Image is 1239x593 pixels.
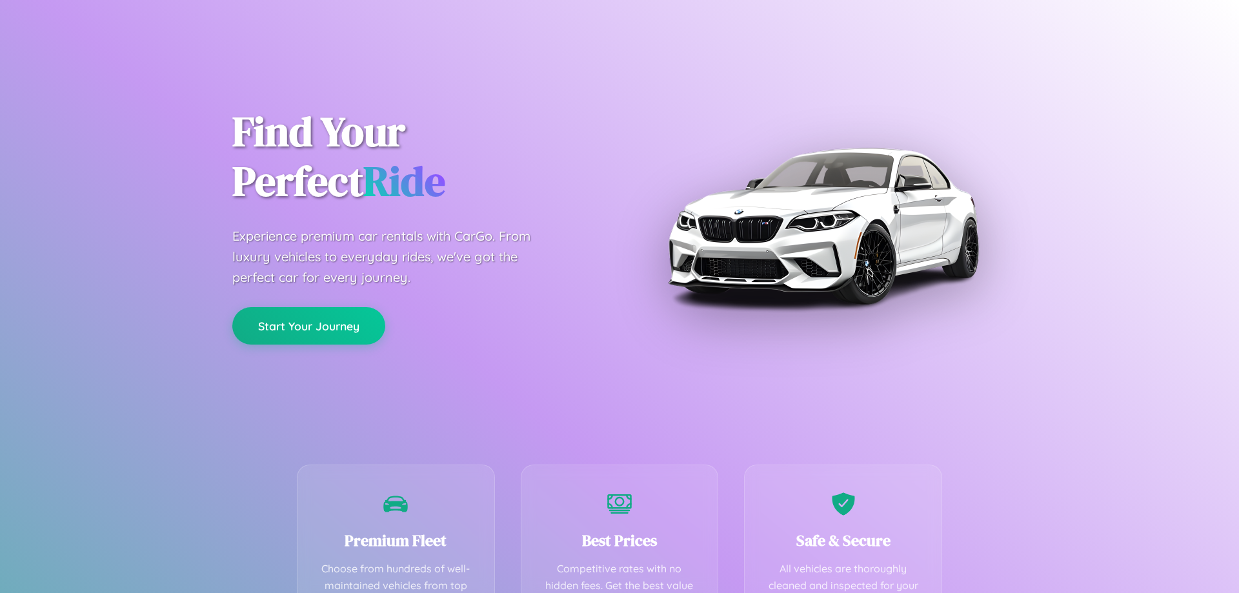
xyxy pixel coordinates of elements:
[363,153,445,209] span: Ride
[317,530,475,551] h3: Premium Fleet
[232,107,600,206] h1: Find Your Perfect
[541,530,699,551] h3: Best Prices
[661,65,984,387] img: Premium BMW car rental vehicle
[232,226,555,288] p: Experience premium car rentals with CarGo. From luxury vehicles to everyday rides, we've got the ...
[764,530,922,551] h3: Safe & Secure
[232,307,385,345] button: Start Your Journey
